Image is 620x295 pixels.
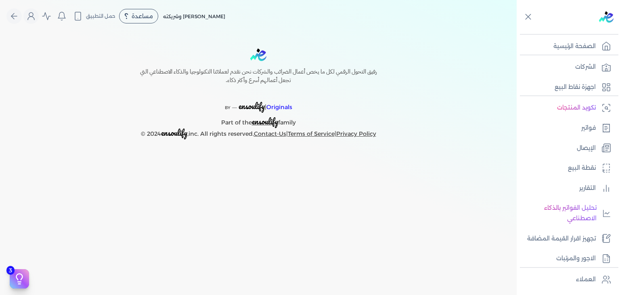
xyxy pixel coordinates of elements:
[6,266,15,275] span: 3
[266,103,292,111] span: Originals
[161,126,187,139] span: ensoulify
[521,203,597,223] p: تحليل الفواتير بالذكاء الاصطناعي
[225,105,230,110] span: BY
[517,79,615,96] a: اجهزة نقاط البيع
[517,59,615,76] a: الشركات
[575,62,596,72] p: الشركات
[577,143,596,154] p: الإيصال
[336,130,376,137] a: Privacy Policy
[517,38,615,55] a: الصفحة الرئيسية
[576,274,596,285] p: العملاء
[123,67,394,85] h6: رفيق التحول الرقمي لكل ما يخص أعمال الضرائب والشركات نحن نقدم لعملائنا التكنولوجيا والذكاء الاصطن...
[581,123,596,133] p: فواتير
[556,253,596,264] p: الاجور والمرتبات
[555,82,596,93] p: اجهزة نقاط البيع
[123,91,394,113] p: |
[517,99,615,116] a: تكويد المنتجات
[252,119,278,126] a: ensoulify
[517,271,615,288] a: العملاء
[568,163,596,173] p: نقطة البيع
[163,13,225,19] span: [PERSON_NAME] وشريكته
[517,160,615,177] a: نقطة البيع
[517,180,615,197] a: التقارير
[232,103,237,108] sup: __
[71,9,117,23] button: حمل التطبيق
[599,11,614,23] img: logo
[123,113,394,128] p: Part of the family
[239,100,265,112] span: ensoulify
[250,48,266,61] img: logo
[517,140,615,157] a: الإيصال
[254,130,286,137] a: Contact-Us
[517,120,615,137] a: فواتير
[557,103,596,113] p: تكويد المنتجات
[132,13,153,19] span: مساعدة
[119,9,158,23] div: مساعدة
[123,128,394,139] p: © 2024 ,inc. All rights reserved. | |
[10,269,29,289] button: 3
[86,13,115,20] span: حمل التطبيق
[579,183,596,194] p: التقارير
[517,200,615,227] a: تحليل الفواتير بالذكاء الاصطناعي
[527,234,596,244] p: تجهيز اقرار القيمة المضافة
[517,250,615,267] a: الاجور والمرتبات
[517,230,615,247] a: تجهيز اقرار القيمة المضافة
[288,130,335,137] a: Terms of Service
[553,41,596,52] p: الصفحة الرئيسية
[252,115,278,128] span: ensoulify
